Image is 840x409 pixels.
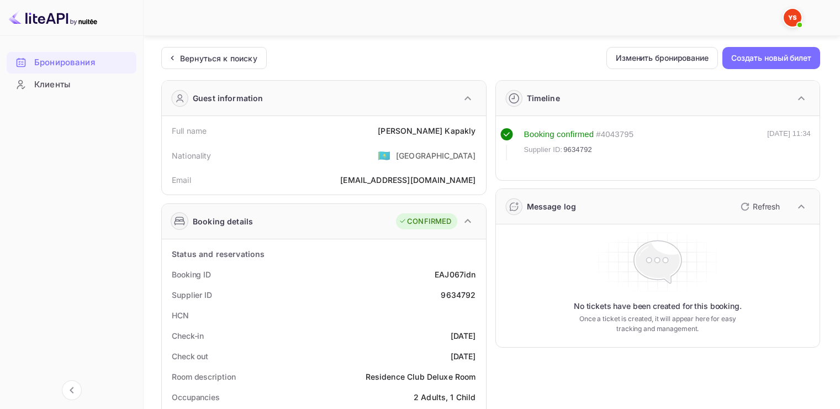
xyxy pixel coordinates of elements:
div: [EMAIL_ADDRESS][DOMAIN_NAME] [340,174,476,186]
p: Refresh [753,201,780,212]
p: Once a ticket is created, it will appear here for easy tracking and management. [571,314,744,334]
ya-tr-span: Вернуться к поиску [180,54,257,63]
button: Создать новый билет [722,47,820,69]
div: Nationality [172,150,212,161]
div: # 4043795 [596,128,633,141]
div: [PERSON_NAME] Kapakly [378,125,476,137]
div: Booking confirmed [524,128,594,141]
img: Логотип LiteAPI [9,9,97,27]
div: Residence Club Deluxe Room [366,371,476,382]
ya-tr-span: Бронирования [34,56,95,69]
button: Refresh [734,198,784,216]
div: Check out [172,350,208,362]
div: Бронирования [7,52,136,74]
div: Timeline [527,92,560,104]
div: Клиенты [7,74,136,96]
div: Message log [527,201,577,212]
div: Supplier ID [172,289,212,301]
div: Check-in [172,330,204,342]
a: Бронирования [7,52,136,72]
div: Booking details [193,216,253,227]
div: 2 Adults, 1 Child [414,391,476,403]
div: Booking ID [172,269,211,280]
div: Room description [172,371,235,382]
span: Supplier ID: [524,144,563,155]
div: EAJ067idn [435,269,476,280]
span: United States [378,145,390,165]
a: Клиенты [7,74,136,95]
button: Изменить бронирование [606,47,718,69]
div: Guest information [193,92,263,104]
p: No tickets have been created for this booking. [574,301,742,312]
img: Служба Поддержки Яндекса [784,9,801,27]
span: 9634792 [563,144,592,155]
ya-tr-span: Клиенты [34,78,70,91]
div: Full name [172,125,207,137]
ya-tr-span: Создать новый билет [731,51,811,65]
ya-tr-span: Изменить бронирование [616,51,709,65]
div: 9634792 [441,289,476,301]
div: HCN [172,310,189,321]
div: [DATE] 11:34 [767,128,811,160]
button: Свернуть навигацию [62,380,82,400]
div: Email [172,174,191,186]
div: CONFIRMED [399,216,451,227]
div: Occupancies [172,391,220,403]
div: [DATE] [451,330,476,342]
div: Status and reservations [172,248,265,260]
div: [GEOGRAPHIC_DATA] [396,150,476,161]
div: [DATE] [451,350,476,362]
